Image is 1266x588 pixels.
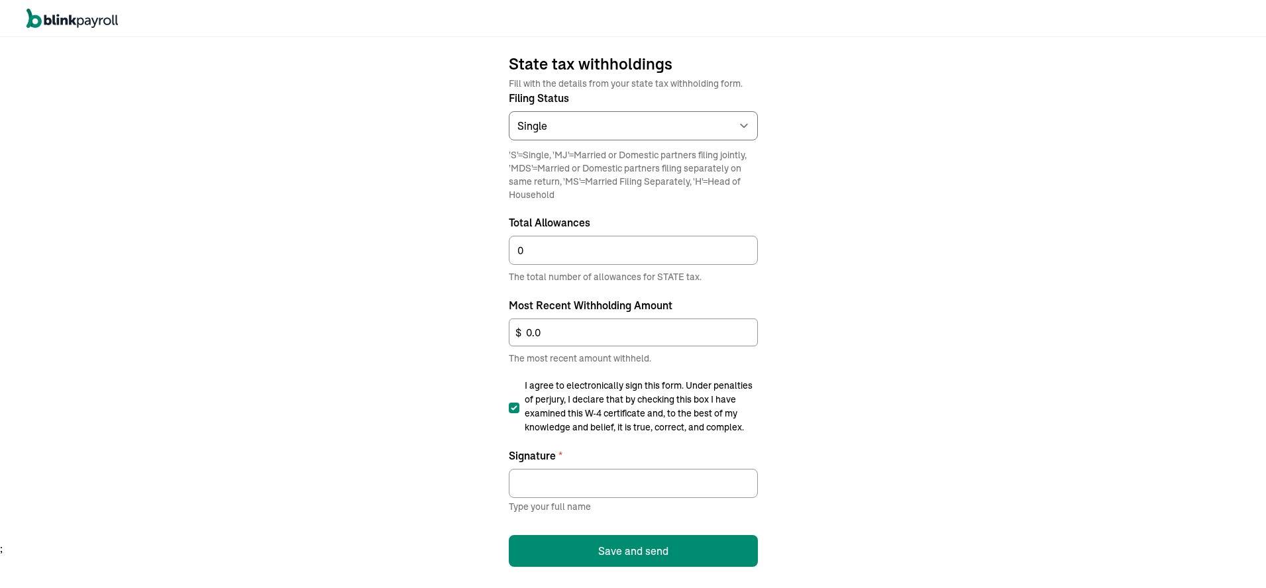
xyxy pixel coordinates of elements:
input: Total Allowances [509,236,758,265]
label: Total Allowances [509,215,758,230]
span: I agree to electronically sign this form. Under penalties of perjury, I declare that by checking ... [525,379,758,434]
input: Signature [509,469,758,498]
span: The total number of allowances for STATE tax. [509,270,758,284]
span: Type your full name [509,501,591,513]
iframe: Chat Widget [1039,445,1266,588]
label: Signature [509,448,758,464]
button: Save and send [509,535,758,567]
span: $ [515,324,521,340]
label: Filing Status [509,90,758,106]
span: Fill with the details from your state tax withholding form. [509,77,758,90]
span: The most recent amount withheld. [509,352,758,366]
span: State tax withholdings [509,53,758,74]
input: I agree to electronically sign this form. Under penalties of perjury, I declare that by checking ... [509,403,519,413]
label: Most Recent Withholding Amount [509,297,758,313]
input: 0.00 [509,318,758,346]
span: 'S'=Single, 'MJ'=Married or Domestic partners filing jointly, 'MDS'=Married or Domestic partners ... [509,148,758,201]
